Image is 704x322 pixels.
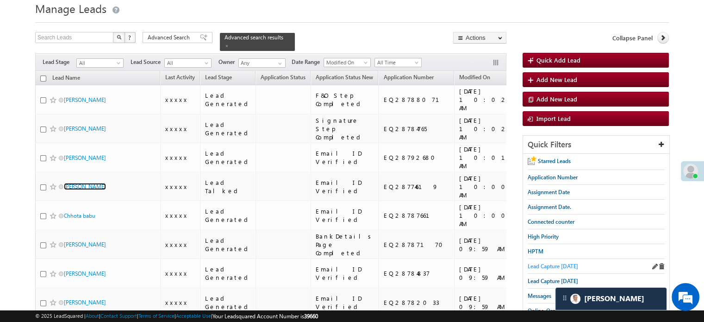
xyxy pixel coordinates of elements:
[205,74,232,81] span: Lead Stage
[165,153,188,161] span: xxxxx
[126,252,168,265] em: Start Chat
[459,74,490,81] span: Modified On
[43,58,76,66] span: Lead Stage
[383,153,450,162] div: EQ28792680
[64,125,106,132] a: [PERSON_NAME]
[212,313,318,320] span: Your Leadsquared Account Number is
[459,236,516,253] div: [DATE] 09:59 AM
[48,73,85,85] a: Lead Name
[165,95,188,103] span: xxxxx
[459,87,516,112] div: [DATE] 10:02 AM
[459,145,516,170] div: [DATE] 10:01 AM
[316,207,374,224] div: Email ID Verified
[453,32,506,44] button: Actions
[205,207,251,224] div: Lead Generated
[128,33,132,41] span: ?
[383,95,450,104] div: EQ28788071
[205,294,251,311] div: Lead Generated
[64,299,106,306] a: [PERSON_NAME]
[64,154,106,161] a: [PERSON_NAME]
[64,270,106,277] a: [PERSON_NAME]
[304,313,318,320] span: 39660
[165,240,188,248] span: xxxxx
[35,312,318,321] span: © 2025 LeadSquared | | | | |
[218,58,238,66] span: Owner
[165,269,188,277] span: xxxxx
[316,232,374,257] div: BankDetails Page Completed
[77,59,121,67] span: All
[374,58,422,67] a: All Time
[316,91,374,108] div: F&O Step Completed
[64,212,95,219] a: Chhota babu
[324,58,371,67] a: Modified On
[528,189,570,196] span: Assignment Date
[86,313,99,319] a: About
[324,58,368,67] span: Modified On
[555,287,667,310] div: carter-dragCarter[PERSON_NAME]
[316,265,374,282] div: Email ID Verified
[528,233,559,240] span: High Priority
[584,294,644,303] span: Carter
[311,72,378,84] a: Application Status New
[256,72,310,84] a: Application Status
[205,91,251,108] div: Lead Generated
[528,292,551,299] span: Messages
[205,236,251,253] div: Lead Generated
[35,1,106,16] span: Manage Leads
[536,95,577,103] span: Add New Lead
[165,183,188,190] span: xxxxx
[316,178,374,195] div: Email ID Verified
[292,58,324,66] span: Date Range
[459,294,516,311] div: [DATE] 09:59 AM
[536,114,571,122] span: Import Lead
[205,149,251,166] div: Lead Generated
[117,35,121,39] img: Search
[76,58,124,68] a: All
[131,58,164,66] span: Lead Source
[48,49,156,61] div: Chat with us now
[459,265,516,282] div: [DATE] 09:59 AM
[316,74,373,81] span: Application Status New
[459,116,516,141] div: [DATE] 10:02 AM
[570,294,580,304] img: Carter
[379,72,438,84] a: Application Number
[165,211,188,219] span: xxxxx
[161,72,199,84] a: Last Activity
[383,74,433,81] span: Application Number
[165,125,188,133] span: xxxxx
[273,59,285,68] a: Show All Items
[383,298,450,307] div: EQ28782033
[383,183,450,191] div: EQ28774619
[528,278,578,284] span: Lead Capture [DATE]
[523,136,669,154] div: Quick Filters
[64,96,106,103] a: [PERSON_NAME]
[455,72,495,84] a: Modified On
[383,125,450,133] div: EQ28784765
[536,76,577,83] span: Add New Lead
[261,74,305,81] span: Application Status
[12,86,169,244] textarea: Type your message and hit 'Enter'
[528,218,574,225] span: Connected counter
[205,120,251,137] div: Lead Generated
[138,313,174,319] a: Terms of Service
[176,313,211,319] a: Acceptable Use
[200,72,237,84] a: Lead Stage
[561,294,568,302] img: carter-drag
[528,263,578,270] span: Lead Capture [DATE]
[528,307,566,314] span: Online-Organic
[375,58,419,67] span: All Time
[125,32,136,43] button: ?
[538,158,571,164] span: Starred Leads
[528,174,578,181] span: Application Number
[64,183,106,190] a: [PERSON_NAME]
[148,33,193,42] span: Advanced Search
[100,313,137,319] a: Contact Support
[528,203,571,210] span: Assignment Date.
[205,265,251,282] div: Lead Generated
[528,248,543,255] span: HPTM
[459,203,516,228] div: [DATE] 10:00 AM
[16,49,39,61] img: d_60004797649_company_0_60004797649
[459,174,516,199] div: [DATE] 10:00 AM
[64,241,106,248] a: [PERSON_NAME]
[316,294,374,311] div: Email ID Verified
